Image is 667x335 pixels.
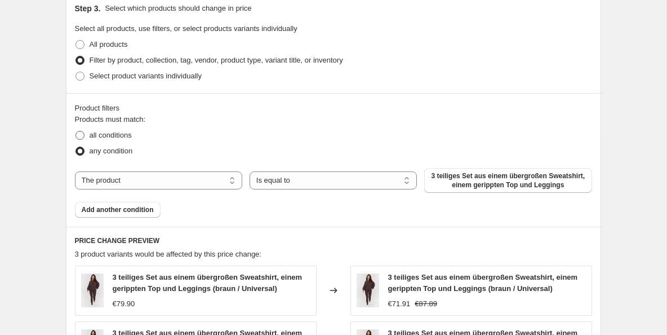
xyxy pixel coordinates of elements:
p: Select which products should change in price [105,3,251,14]
h2: Step 3. [75,3,101,14]
span: 3 product variants would be affected by this price change: [75,250,261,258]
div: €71.91 [388,298,411,310]
span: Select all products, use filters, or select products variants individually [75,24,297,33]
span: Products must match: [75,115,146,124]
div: €79.90 [113,298,135,310]
div: Product filters [75,103,592,114]
h6: PRICE CHANGE PREVIEW [75,236,592,245]
img: custom1000x1500_1072062_80x.jpg [81,274,104,307]
span: 3 teiliges Set aus einem übergroßen Sweatshirt, einem gerippten Top und Leggings (braun / Universal) [388,273,578,293]
span: 3 teiliges Set aus einem übergroßen Sweatshirt, einem gerippten Top und Leggings [431,171,585,189]
button: 3 teiliges Set aus einem übergroßen Sweatshirt, einem gerippten Top und Leggings [424,168,592,193]
span: 3 teiliges Set aus einem übergroßen Sweatshirt, einem gerippten Top und Leggings (braun / Universal) [113,273,303,293]
img: custom1000x1500_1072062_80x.jpg [357,274,379,307]
span: All products [90,40,128,49]
button: Add another condition [75,202,161,218]
strike: €87.89 [415,298,437,310]
span: Add another condition [82,205,154,214]
span: all conditions [90,131,132,139]
span: Select product variants individually [90,72,202,80]
span: any condition [90,147,133,155]
span: Filter by product, collection, tag, vendor, product type, variant title, or inventory [90,56,343,64]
